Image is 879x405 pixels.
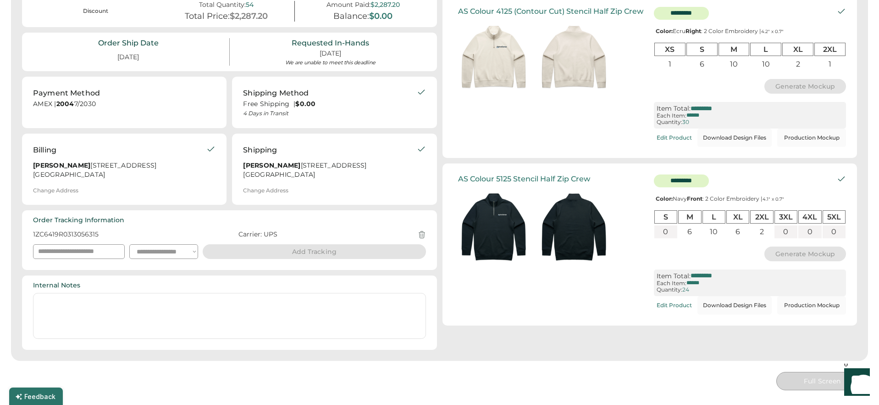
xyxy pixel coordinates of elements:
div: Change Address [243,187,288,194]
div: XL [726,210,749,224]
img: generate-image [534,187,614,267]
div: Discount [39,7,153,15]
div: Order Tracking Information [33,216,124,225]
div: 3XL [774,210,797,224]
div: Ecru : 2 Color Embroidery | [654,28,846,34]
div: Shipping [243,145,277,156]
img: generate-image [534,19,614,100]
div: 2 [782,58,813,70]
div: 10 [719,58,750,70]
div: L [750,43,781,56]
button: Production Mockup [777,296,846,315]
div: 4 Days in Transit [243,110,416,117]
div: Item Total: [657,105,691,112]
div: Each Item: [657,112,686,119]
div: $0.00 [369,11,393,22]
div: [DATE] [320,49,341,58]
div: 10 [750,58,781,70]
div: 1ZC6419R0313056315 [33,230,99,239]
div: Payment Method [33,88,100,99]
div: We are unable to meet this deadline [285,59,376,66]
button: Generate Mockup [764,79,846,94]
div: Carrier: UPS [238,230,277,239]
div: XS [654,43,686,56]
div: XL [782,43,813,56]
font: 4.2" x 0.7" [761,28,784,34]
div: 2XL [750,210,773,224]
div: Navy : 2 Color Embroidery | [654,196,846,202]
strong: $0.00 [295,100,315,108]
div: 24 [682,287,689,293]
strong: Color: [656,28,673,34]
strong: 2004 [56,100,74,108]
div: Balance: [333,11,369,22]
div: Amount Paid: [326,1,370,9]
div: 1 [814,58,846,70]
div: [STREET_ADDRESS] [GEOGRAPHIC_DATA] [33,161,206,182]
div: Edit Product [657,302,692,309]
div: 6 [726,225,749,238]
div: 2XL [814,43,846,56]
div: 6 [678,225,701,238]
img: generate-image [453,187,534,267]
div: 54 [246,1,254,9]
div: M [678,210,701,224]
div: Quantity: [657,119,682,125]
div: 5XL [823,210,846,224]
div: AMEX | 7/2030 [33,100,216,111]
div: 30 [682,119,689,125]
div: Billing [33,145,56,156]
div: 4XL [798,210,821,224]
div: 0 [654,225,677,238]
button: Add Tracking [203,244,426,259]
div: 10 [702,225,725,238]
font: 4.1" x 0.7" [763,196,784,202]
strong: Right [686,28,701,34]
img: generate-image [453,19,534,100]
strong: Color: [656,195,673,202]
div: AS Colour 5125 Stencil Half Zip Crew [458,174,590,183]
strong: Front [687,195,702,202]
div: 0 [774,225,797,238]
div: S [654,210,677,224]
strong: [PERSON_NAME] [33,161,90,169]
div: [STREET_ADDRESS] [GEOGRAPHIC_DATA] [243,161,416,182]
button: Download Design Files [697,129,772,147]
div: M [719,43,750,56]
div: Shipping Method [243,88,309,99]
div: Total Price: [185,11,230,22]
div: Requested In-Hands [292,38,369,48]
div: Quantity: [657,287,682,293]
button: Download Design Files [697,296,772,315]
div: Each Item: [657,280,686,287]
div: 2 [750,225,773,238]
div: Edit Product [657,135,692,141]
iframe: Front Chat [835,364,875,403]
div: S [686,43,718,56]
div: Item Total: [657,272,691,280]
div: Total Quantity: [199,1,246,9]
div: Free Shipping | [243,100,416,109]
div: 1 [654,58,686,70]
div: 0 [798,225,821,238]
button: Full Screen [776,372,868,390]
div: L [702,210,725,224]
div: Internal Notes [33,281,80,290]
div: [DATE] [106,49,150,66]
button: Production Mockup [777,129,846,147]
div: Order Ship Date [98,38,159,48]
div: 0 [823,225,846,238]
div: AS Colour 4125 (Contour Cut) Stencil Half Zip Crew [458,7,643,16]
button: Generate Mockup [764,247,846,261]
div: $2,287.20 [230,11,268,22]
div: $2,287.20 [370,1,400,9]
strong: [PERSON_NAME] [243,161,300,169]
div: 6 [686,58,718,70]
div: Change Address [33,187,78,194]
